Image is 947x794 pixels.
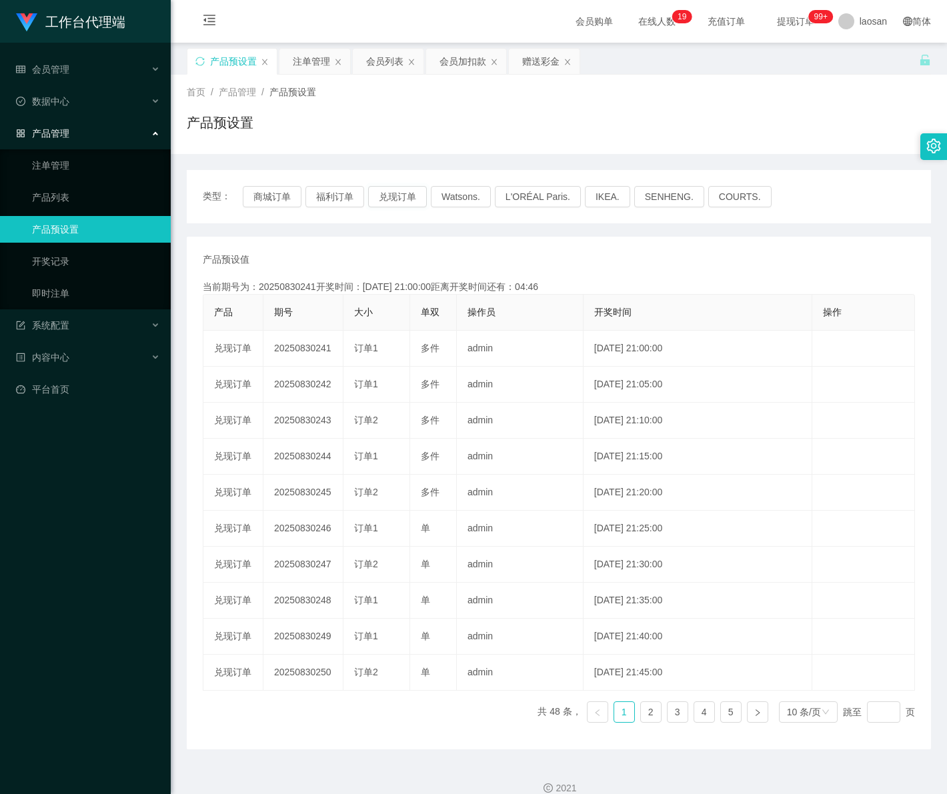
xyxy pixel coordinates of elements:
[203,253,249,267] span: 产品预设值
[809,10,833,23] sup: 1036
[16,376,160,403] a: 图标: dashboard平台首页
[187,1,232,43] i: 图标: menu-fold
[32,216,160,243] a: 产品预设置
[274,307,293,317] span: 期号
[203,655,263,691] td: 兑现订单
[261,87,264,97] span: /
[421,559,430,569] span: 单
[467,307,496,317] span: 操作员
[584,547,812,583] td: [DATE] 21:30:00
[457,331,584,367] td: admin
[366,49,403,74] div: 会员列表
[544,783,553,793] i: 图标: copyright
[368,186,427,207] button: 兑现订单
[16,64,69,75] span: 会员管理
[263,583,343,619] td: 20250830248
[431,186,491,207] button: Watsons.
[354,451,378,461] span: 订单1
[16,16,125,27] a: 工作台代理端
[421,595,430,605] span: 单
[457,655,584,691] td: admin
[457,475,584,511] td: admin
[721,702,741,722] a: 5
[187,87,205,97] span: 首页
[263,655,343,691] td: 20250830250
[354,523,378,533] span: 订单1
[439,49,486,74] div: 会员加扣款
[16,129,25,138] i: 图标: appstore-o
[457,403,584,439] td: admin
[584,619,812,655] td: [DATE] 21:40:00
[584,439,812,475] td: [DATE] 21:15:00
[421,307,439,317] span: 单双
[694,702,714,722] a: 4
[584,331,812,367] td: [DATE] 21:00:00
[903,17,912,26] i: 图标: global
[747,701,768,723] li: 下一页
[203,583,263,619] td: 兑现订单
[293,49,330,74] div: 注单管理
[263,439,343,475] td: 20250830244
[354,307,373,317] span: 大小
[16,321,25,330] i: 图标: form
[457,547,584,583] td: admin
[538,701,581,723] li: 共 48 条，
[421,379,439,389] span: 多件
[843,701,915,723] div: 跳至 页
[354,559,378,569] span: 订单2
[587,701,608,723] li: 上一页
[263,619,343,655] td: 20250830249
[584,583,812,619] td: [DATE] 21:35:00
[708,186,772,207] button: COURTS.
[678,10,682,23] p: 1
[203,619,263,655] td: 兑现订单
[354,415,378,425] span: 订单2
[16,352,69,363] span: 内容中心
[720,701,742,723] li: 5
[354,667,378,677] span: 订单2
[754,709,762,717] i: 图标: right
[822,708,830,717] i: 图标: down
[594,709,602,717] i: 图标: left
[495,186,581,207] button: L'ORÉAL Paris.
[457,583,584,619] td: admin
[203,367,263,403] td: 兑现订单
[564,58,572,66] i: 图标: close
[16,65,25,74] i: 图标: table
[263,367,343,403] td: 20250830242
[32,280,160,307] a: 即时注单
[203,331,263,367] td: 兑现订单
[614,702,634,722] a: 1
[421,343,439,353] span: 多件
[584,511,812,547] td: [DATE] 21:25:00
[694,701,715,723] li: 4
[16,97,25,106] i: 图标: check-circle-o
[219,87,256,97] span: 产品管理
[490,58,498,66] i: 图标: close
[421,631,430,641] span: 单
[354,487,378,497] span: 订单2
[641,702,661,722] a: 2
[682,10,687,23] p: 9
[457,367,584,403] td: admin
[584,475,812,511] td: [DATE] 21:20:00
[203,280,915,294] div: 当前期号为：20250830241开奖时间：[DATE] 21:00:00距离开奖时间还有：04:46
[16,128,69,139] span: 产品管理
[457,619,584,655] td: admin
[32,248,160,275] a: 开奖记录
[585,186,630,207] button: IKEA.
[32,152,160,179] a: 注单管理
[354,595,378,605] span: 订单1
[421,451,439,461] span: 多件
[16,96,69,107] span: 数据中心
[195,57,205,66] i: 图标: sync
[421,415,439,425] span: 多件
[668,702,688,722] a: 3
[210,49,257,74] div: 产品预设置
[263,511,343,547] td: 20250830246
[354,343,378,353] span: 订单1
[421,523,430,533] span: 单
[584,403,812,439] td: [DATE] 21:10:00
[421,487,439,497] span: 多件
[211,87,213,97] span: /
